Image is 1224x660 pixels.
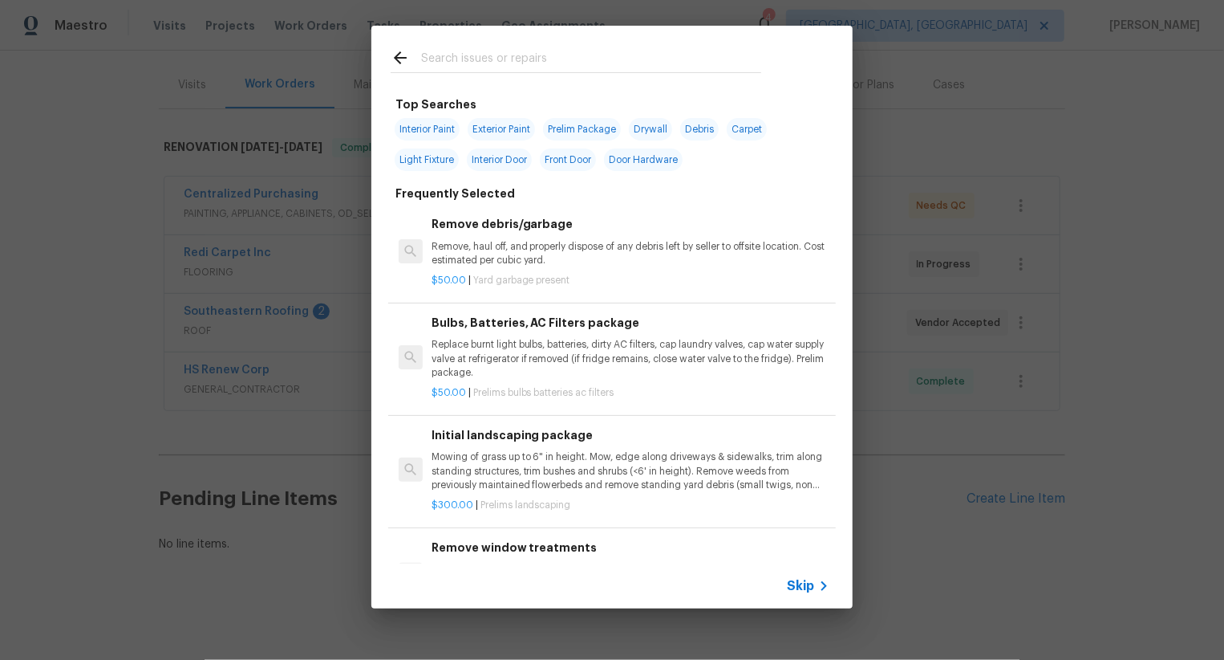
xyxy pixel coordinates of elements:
[680,118,719,141] span: Debris
[395,96,476,113] h6: Top Searches
[432,500,473,510] span: $300.00
[727,118,767,141] span: Carpet
[432,240,829,267] p: Remove, haul off, and properly dispose of any debris left by seller to offsite location. Cost est...
[473,275,570,285] span: Yard garbage present
[432,274,829,287] p: |
[395,185,515,202] h6: Frequently Selected
[432,275,466,285] span: $50.00
[432,338,829,379] p: Replace burnt light bulbs, batteries, dirty AC filters, cap laundry valves, cap water supply valv...
[467,149,532,171] span: Interior Door
[468,118,535,141] span: Exterior Paint
[787,578,814,594] span: Skip
[432,314,829,332] h6: Bulbs, Batteries, AC Filters package
[432,499,829,512] p: |
[540,149,596,171] span: Front Door
[432,450,829,491] p: Mowing of grass up to 6" in height. Mow, edge along driveways & sidewalks, trim along standing st...
[473,388,614,397] span: Prelims bulbs batteries ac filters
[604,149,683,171] span: Door Hardware
[432,215,829,233] h6: Remove debris/garbage
[395,149,459,171] span: Light Fixture
[629,118,672,141] span: Drywall
[432,388,466,397] span: $50.00
[432,539,829,556] h6: Remove window treatments
[432,426,829,444] h6: Initial landscaping package
[543,118,621,141] span: Prelim Package
[395,118,460,141] span: Interior Paint
[480,500,571,510] span: Prelims landscaping
[421,48,761,72] input: Search issues or repairs
[432,386,829,400] p: |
